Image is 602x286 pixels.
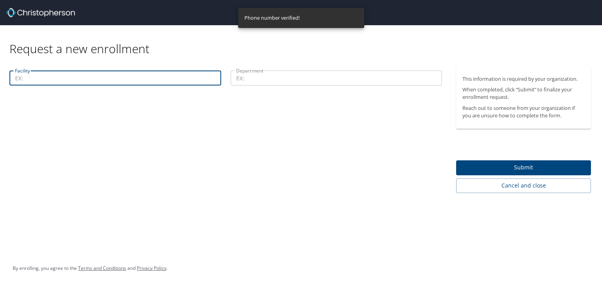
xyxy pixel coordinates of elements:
a: Privacy Policy [137,265,166,271]
span: Cancel and close [462,181,585,191]
p: When completed, click “Submit” to finalize your enrollment request. [462,86,585,101]
input: EX: [231,71,442,85]
span: Submit [462,163,585,173]
img: cbt logo [6,8,75,17]
a: Terms and Conditions [78,265,126,271]
p: This information is required by your organization. [462,75,585,83]
button: Cancel and close [456,178,591,193]
div: By enrolling, you agree to the and . [13,258,168,278]
div: Phone number verified! [244,10,300,26]
input: EX: [9,71,221,85]
p: Reach out to someone from your organization if you are unsure how to complete the form. [462,104,585,119]
div: Request a new enrollment [9,25,597,56]
button: Submit [456,160,591,176]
